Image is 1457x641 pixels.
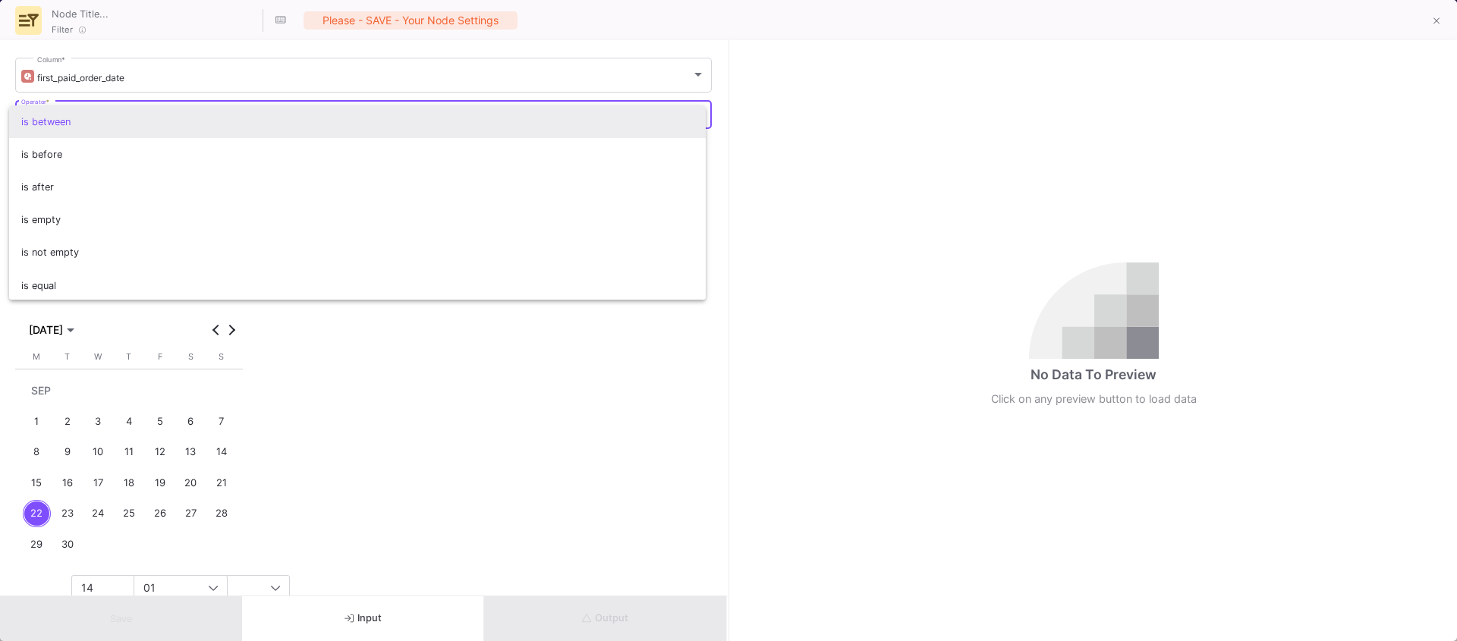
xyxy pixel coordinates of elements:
[21,138,694,171] span: is before
[21,171,694,203] span: is after
[21,269,694,302] span: is equal
[21,105,694,138] span: is between
[21,203,694,236] span: is empty
[21,236,694,269] span: is not empty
